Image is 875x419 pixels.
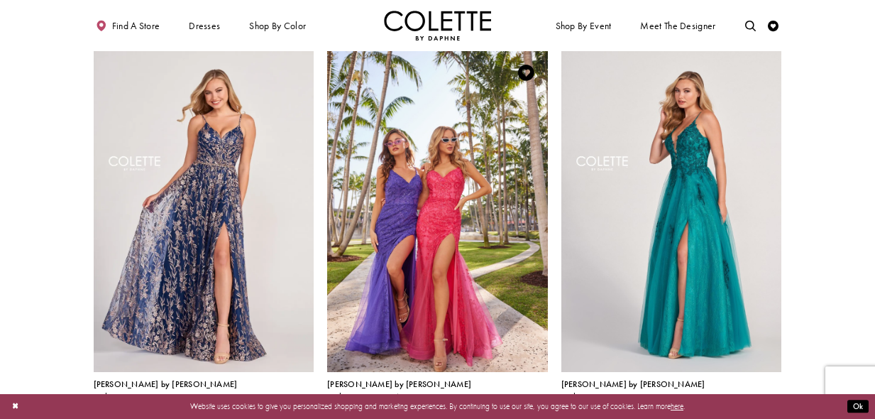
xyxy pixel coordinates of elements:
[94,11,163,40] a: Find a store
[112,21,160,31] span: Find a store
[186,11,223,40] span: Dresses
[384,11,492,40] a: Visit Home Page
[556,21,612,31] span: Shop By Event
[766,11,782,40] a: Check Wishlist
[640,21,715,31] span: Meet the designer
[847,400,869,413] button: Submit Dialog
[384,11,492,40] img: Colette by Daphne
[189,21,220,31] span: Dresses
[514,61,537,84] a: Add to Wishlist
[561,379,705,390] span: [PERSON_NAME] by [PERSON_NAME]
[6,397,24,416] button: Close Dialog
[327,379,471,390] span: [PERSON_NAME] by [PERSON_NAME]
[94,379,238,390] span: [PERSON_NAME] by [PERSON_NAME]
[327,380,471,403] div: Colette by Daphne Style No. CL2024
[77,399,798,413] p: Website uses cookies to give you personalized shopping and marketing experiences. By continuing t...
[561,51,782,372] a: Visit Colette by Daphne Style No. CL2025 Page
[249,21,306,31] span: Shop by color
[94,51,314,372] a: Visit Colette by Daphne Style No. CL2022 Page
[94,380,238,403] div: Colette by Daphne Style No. CL2022
[638,11,719,40] a: Meet the designer
[553,11,614,40] span: Shop By Event
[561,380,705,403] div: Colette by Daphne Style No. CL2025
[671,401,683,411] a: here
[742,11,759,40] a: Toggle search
[247,11,309,40] span: Shop by color
[327,51,548,372] a: Visit Colette by Daphne Style No. CL2024 Page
